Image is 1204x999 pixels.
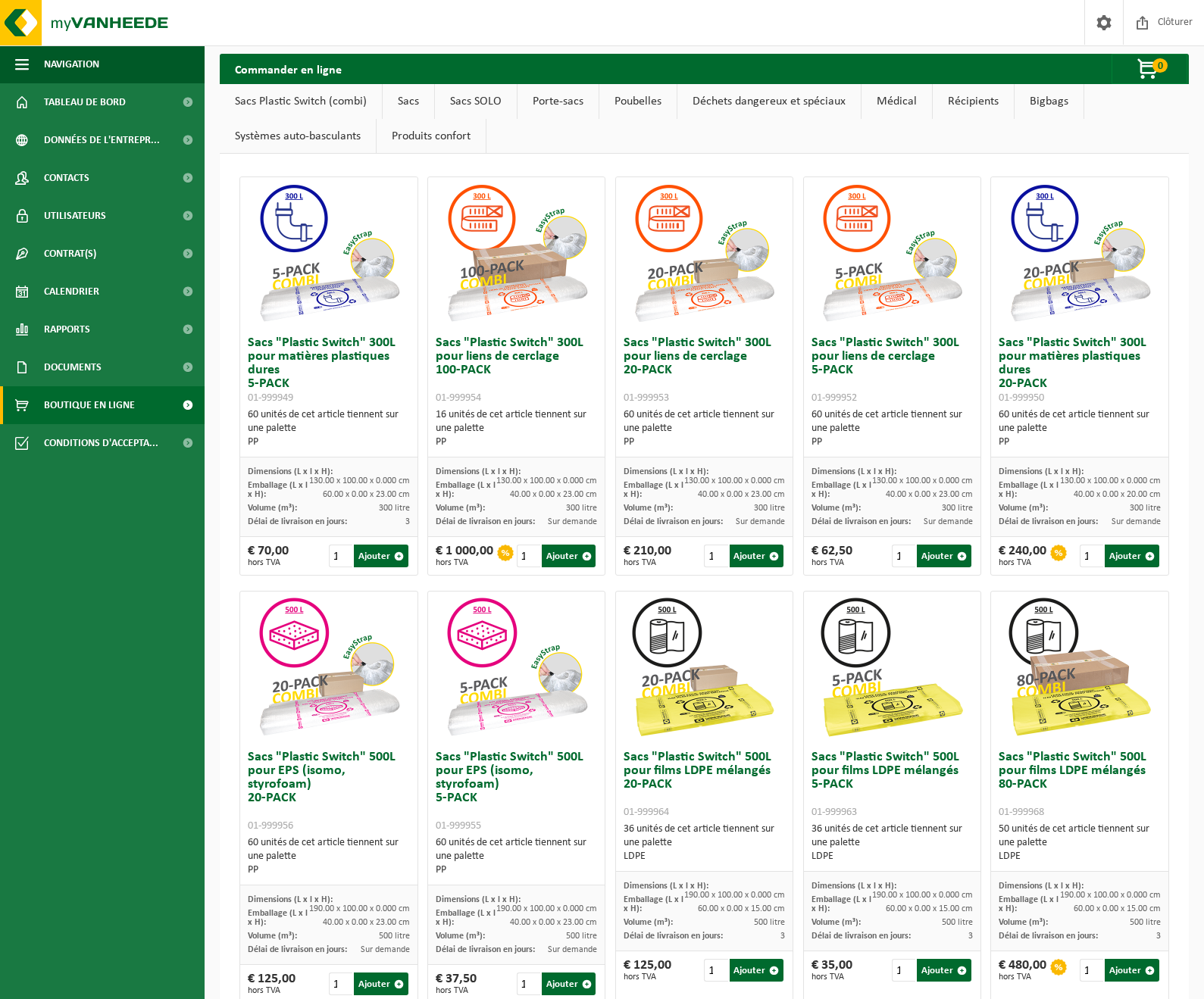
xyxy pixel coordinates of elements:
[942,918,973,927] span: 500 litre
[248,504,297,513] span: Volume (m³):
[248,392,293,404] span: 01-999949
[754,918,785,927] span: 500 litre
[698,490,785,499] span: 40.00 x 0.00 x 23.00 cm
[496,476,597,485] span: 130.00 x 100.00 x 0.000 cm
[248,436,409,449] div: PP
[548,517,597,526] span: Sur demande
[248,986,296,995] span: hors TVA
[248,836,409,877] div: 60 unités de cet article tiennent sur une palette
[354,545,408,567] button: Ajouter
[624,972,671,982] span: hors TVA
[624,408,785,449] div: 60 unités de cet article tiennent sur une palette
[1074,904,1161,913] span: 60.00 x 0.00 x 15.00 cm
[496,904,597,913] span: 190.00 x 100.00 x 0.000 cm
[684,476,785,485] span: 130.00 x 100.00 x 0.000 cm
[44,235,96,273] span: Contrat(s)
[44,83,126,121] span: Tableau de bord
[872,476,973,485] span: 130.00 x 100.00 x 0.000 cm
[872,891,973,900] span: 190.00 x 100.00 x 0.000 cm
[624,392,669,404] span: 01-999953
[44,348,102,386] span: Documents
[1004,177,1156,329] img: 01-999950
[542,972,596,995] button: Ajouter
[44,311,90,348] span: Rapports
[624,481,683,499] span: Emballage (L x l x H):
[383,84,434,119] a: Sacs
[886,904,973,913] span: 60.00 x 0.00 x 15.00 cm
[248,751,409,832] h3: Sacs "Plastic Switch" 500L pour EPS (isomo, styrofoam) 20-PACK
[730,545,784,567] button: Ajouter
[436,820,481,832] span: 01-999955
[999,436,1160,449] div: PP
[812,545,852,567] div: € 62,50
[248,909,308,927] span: Emballage (L x l x H):
[999,481,1059,499] span: Emballage (L x l x H):
[1130,918,1161,927] span: 500 litre
[624,918,673,927] span: Volume (m³):
[248,481,308,499] span: Emballage (L x l x H):
[624,504,673,513] span: Volume (m³):
[44,273,99,311] span: Calendrier
[812,882,896,891] span: Dimensions (L x l x H):
[1060,476,1161,485] span: 130.00 x 100.00 x 0.000 cm
[999,932,1098,941] span: Délai de livraison en jours:
[436,945,535,954] span: Délai de livraison en jours:
[329,545,352,567] input: 1
[248,545,289,567] div: € 70,00
[1152,58,1168,73] span: 0
[816,592,968,743] img: 01-999963
[812,558,852,567] span: hors TVA
[999,558,1046,567] span: hors TVA
[1112,517,1161,526] span: Sur demande
[1156,932,1161,941] span: 3
[248,336,409,404] h3: Sacs "Plastic Switch" 300L pour matières plastiques dures 5-PACK
[933,84,1014,119] a: Récipients
[436,481,496,499] span: Emballage (L x l x H):
[542,545,596,567] button: Ajouter
[624,336,785,404] h3: Sacs "Plastic Switch" 300L pour liens de cerclage 20-PACK
[862,84,932,119] a: Médical
[942,504,973,513] span: 300 litre
[248,895,333,904] span: Dimensions (L x l x H):
[354,972,408,995] button: Ajouter
[677,84,861,119] a: Déchets dangereux et spéciaux
[248,408,409,449] div: 60 unités de cet article tiennent sur une palette
[436,517,535,526] span: Délai de livraison en jours:
[624,895,683,913] span: Emballage (L x l x H):
[248,972,296,995] div: € 125,00
[1004,592,1156,743] img: 01-999968
[436,836,597,877] div: 60 unités de cet article tiennent sur une palette
[999,850,1160,863] div: LDPE
[361,945,410,954] span: Sur demande
[624,558,671,567] span: hors TVA
[1060,891,1161,900] span: 190.00 x 100.00 x 0.000 cm
[436,336,597,404] h3: Sacs "Plastic Switch" 300L pour liens de cerclage 100-PACK
[436,436,597,449] div: PP
[44,386,135,424] span: Boutique en ligne
[1105,545,1159,567] button: Ajouter
[999,545,1046,567] div: € 240,00
[510,918,597,927] span: 40.00 x 0.00 x 23.00 cm
[812,392,857,404] span: 01-999952
[812,807,857,818] span: 01-999963
[253,592,405,743] img: 01-999956
[248,467,333,476] span: Dimensions (L x l x H):
[999,823,1160,863] div: 50 unités de cet article tiennent sur une palette
[441,177,593,329] img: 01-999954
[624,751,785,819] h3: Sacs "Plastic Switch" 500L pour films LDPE mélangés 20-PACK
[624,517,723,526] span: Délai de livraison en jours:
[566,932,597,941] span: 500 litre
[436,895,521,904] span: Dimensions (L x l x H):
[323,490,410,499] span: 60.00 x 0.00 x 23.00 cm
[1112,54,1187,84] button: 0
[379,504,410,513] span: 300 litre
[999,959,1046,982] div: € 480,00
[812,408,973,449] div: 60 unités de cet article tiennent sur une palette
[436,408,597,449] div: 16 unités de cet article tiennent sur une palette
[624,850,785,863] div: LDPE
[892,959,915,982] input: 1
[812,467,896,476] span: Dimensions (L x l x H):
[436,558,493,567] span: hors TVA
[812,751,973,819] h3: Sacs "Plastic Switch" 500L pour films LDPE mélangés 5-PACK
[220,84,382,119] a: Sacs Plastic Switch (combi)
